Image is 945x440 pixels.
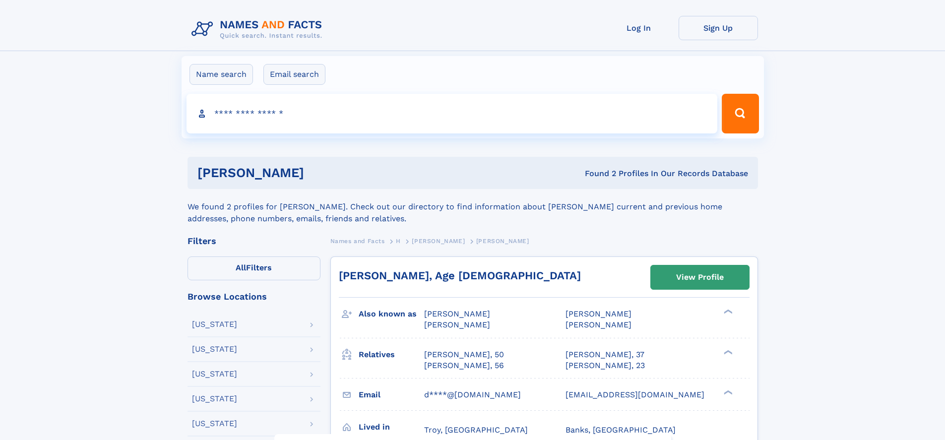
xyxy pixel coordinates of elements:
div: ❯ [721,309,733,315]
img: Logo Names and Facts [188,16,330,43]
span: [PERSON_NAME] [566,309,631,318]
div: [US_STATE] [192,420,237,428]
div: We found 2 profiles for [PERSON_NAME]. Check out our directory to find information about [PERSON_... [188,189,758,225]
a: Log In [599,16,679,40]
div: [US_STATE] [192,345,237,353]
button: Search Button [722,94,758,133]
label: Name search [189,64,253,85]
a: Names and Facts [330,235,385,247]
span: [PERSON_NAME] [566,320,631,329]
div: [US_STATE] [192,320,237,328]
span: All [236,263,246,272]
h3: Also known as [359,306,424,322]
span: [PERSON_NAME] [424,309,490,318]
div: Browse Locations [188,292,320,301]
a: [PERSON_NAME], 50 [424,349,504,360]
a: [PERSON_NAME], 56 [424,360,504,371]
a: H [396,235,401,247]
div: ❯ [721,349,733,355]
div: Filters [188,237,320,246]
span: Banks, [GEOGRAPHIC_DATA] [566,425,676,435]
div: Found 2 Profiles In Our Records Database [444,168,748,179]
div: [US_STATE] [192,370,237,378]
span: Troy, [GEOGRAPHIC_DATA] [424,425,528,435]
h3: Email [359,386,424,403]
span: [PERSON_NAME] [412,238,465,245]
a: View Profile [651,265,749,289]
div: View Profile [676,266,724,289]
span: H [396,238,401,245]
a: Sign Up [679,16,758,40]
h3: Relatives [359,346,424,363]
div: ❯ [721,389,733,395]
a: [PERSON_NAME], Age [DEMOGRAPHIC_DATA] [339,269,581,282]
span: [EMAIL_ADDRESS][DOMAIN_NAME] [566,390,704,399]
a: [PERSON_NAME], 23 [566,360,645,371]
h1: [PERSON_NAME] [197,167,444,179]
input: search input [187,94,718,133]
div: [US_STATE] [192,395,237,403]
a: [PERSON_NAME], 37 [566,349,644,360]
span: [PERSON_NAME] [476,238,529,245]
label: Email search [263,64,325,85]
h3: Lived in [359,419,424,436]
label: Filters [188,256,320,280]
span: [PERSON_NAME] [424,320,490,329]
a: [PERSON_NAME] [412,235,465,247]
